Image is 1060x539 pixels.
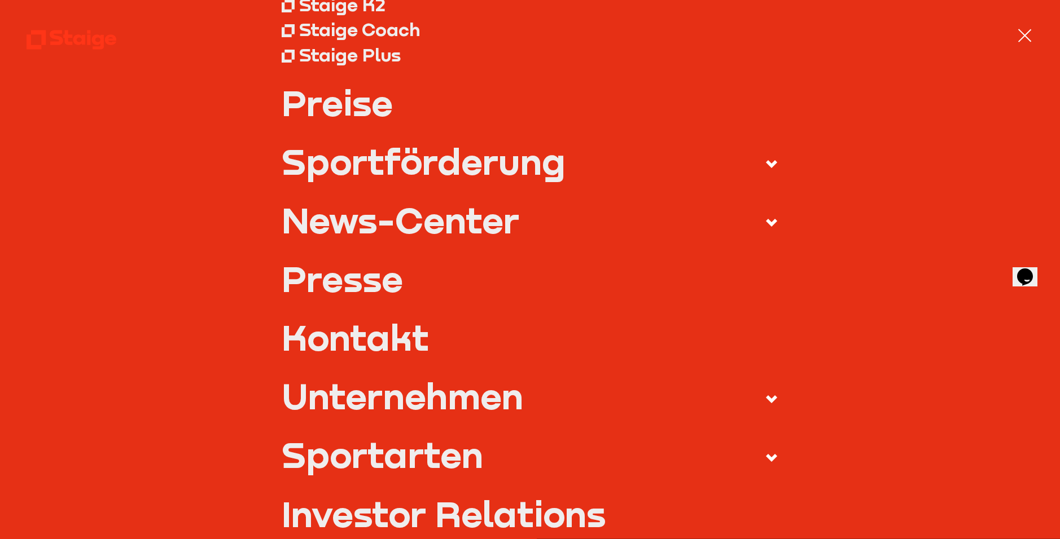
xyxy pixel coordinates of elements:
[299,44,401,66] div: Staige Plus
[282,437,483,472] div: Sportarten
[282,378,523,414] div: Unternehmen
[1013,253,1049,286] iframe: chat widget
[282,320,778,355] a: Kontakt
[282,42,778,67] a: Staige Plus
[299,19,420,41] div: Staige Coach
[282,17,778,42] a: Staige Coach
[282,202,519,238] div: News-Center
[282,261,778,297] a: Presse
[282,496,778,532] a: Investor Relations
[282,144,566,179] div: Sportförderung
[282,85,778,121] a: Preise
